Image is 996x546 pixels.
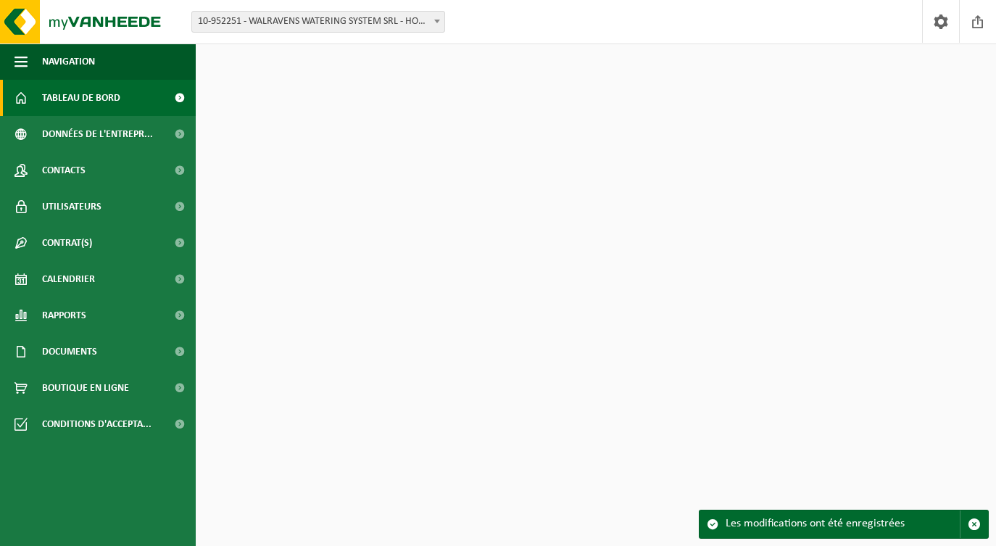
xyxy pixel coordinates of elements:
[192,12,444,32] span: 10-952251 - WALRAVENS WATERING SYSTEM SRL - HOVES
[42,297,86,334] span: Rapports
[42,334,97,370] span: Documents
[42,189,101,225] span: Utilisateurs
[42,370,129,406] span: Boutique en ligne
[726,510,960,538] div: Les modifications ont été enregistrées
[42,406,152,442] span: Conditions d'accepta...
[191,11,445,33] span: 10-952251 - WALRAVENS WATERING SYSTEM SRL - HOVES
[42,80,120,116] span: Tableau de bord
[42,225,92,261] span: Contrat(s)
[42,152,86,189] span: Contacts
[42,116,153,152] span: Données de l'entrepr...
[42,44,95,80] span: Navigation
[42,261,95,297] span: Calendrier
